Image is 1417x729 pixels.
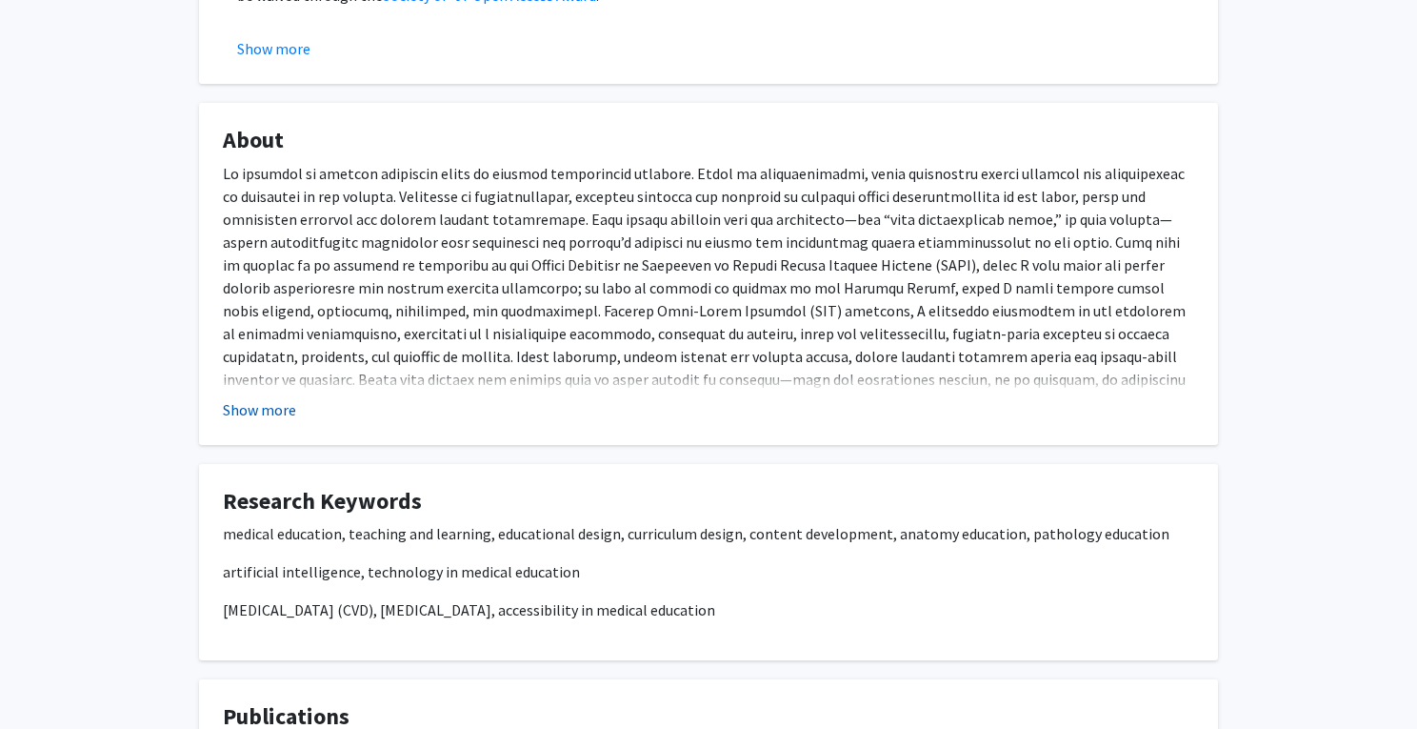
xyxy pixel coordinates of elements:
[223,162,1194,436] p: Lo ipsumdol si ametcon adipiscin elits do eiusmod temporincid utlabore. Etdol ma aliquaenimadmi, ...
[237,37,310,60] button: Show more
[223,398,296,421] button: Show more
[223,560,1194,583] p: artificial intelligence, technology in medical education
[223,127,1194,154] h4: About
[14,643,81,715] iframe: Chat
[223,522,1194,545] p: medical education, teaching and learning, educational design, curriculum design, content developm...
[223,488,1194,516] h4: Research Keywords
[223,598,1194,621] p: [MEDICAL_DATA] (CVD), [MEDICAL_DATA], accessibility in medical education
